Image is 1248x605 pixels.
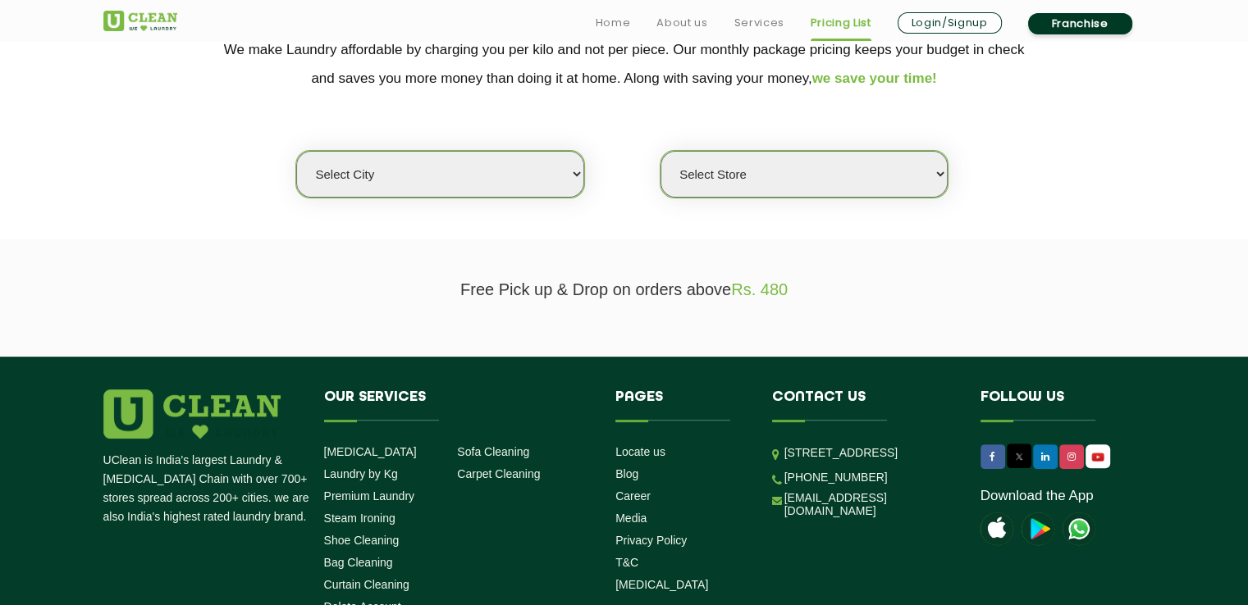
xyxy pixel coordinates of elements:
[1087,448,1109,466] img: UClean Laundry and Dry Cleaning
[103,11,177,31] img: UClean Laundry and Dry Cleaning
[103,280,1145,299] p: Free Pick up & Drop on orders above
[103,35,1145,93] p: We make Laundry affordable by charging you per kilo and not per piece. Our monthly package pricin...
[103,451,312,526] p: UClean is India's largest Laundry & [MEDICAL_DATA] Chain with over 700+ stores spread across 200+...
[1063,512,1095,545] img: UClean Laundry and Dry Cleaning
[981,389,1125,421] h4: Follow us
[457,445,529,458] a: Sofa Cleaning
[981,512,1013,545] img: apple-icon.png
[324,578,409,591] a: Curtain Cleaning
[784,471,888,484] a: [PHONE_NUMBER]
[615,578,708,591] a: [MEDICAL_DATA]
[615,489,651,503] a: Career
[615,534,687,547] a: Privacy Policy
[615,445,665,458] a: Locate us
[981,488,1094,504] a: Download the App
[898,12,1002,34] a: Login/Signup
[324,556,393,569] a: Bag Cleaning
[615,467,638,480] a: Blog
[772,389,956,421] h4: Contact us
[1028,13,1132,34] a: Franchise
[596,13,631,33] a: Home
[734,13,784,33] a: Services
[324,389,592,421] h4: Our Services
[324,534,400,547] a: Shoe Cleaning
[324,467,398,480] a: Laundry by Kg
[812,71,937,86] span: we save your time!
[103,389,281,439] img: logo.png
[324,445,417,458] a: [MEDICAL_DATA]
[457,467,540,480] a: Carpet Cleaning
[784,491,956,517] a: [EMAIL_ADDRESS][DOMAIN_NAME]
[615,389,747,421] h4: Pages
[784,444,956,462] p: [STREET_ADDRESS]
[324,489,415,503] a: Premium Laundry
[1022,512,1054,545] img: playstoreicon.png
[811,13,871,33] a: Pricing List
[615,512,647,525] a: Media
[731,280,788,298] span: Rs. 480
[656,13,707,33] a: About us
[324,512,395,525] a: Steam Ironing
[615,556,638,569] a: T&C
